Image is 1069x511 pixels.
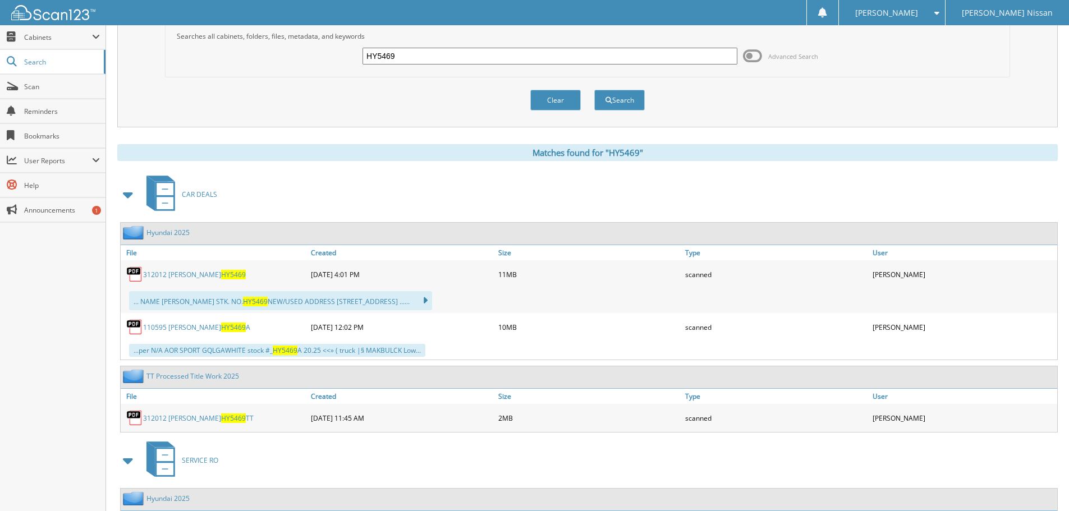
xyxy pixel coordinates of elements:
div: [DATE] 12:02 PM [308,316,495,338]
a: Type [682,245,870,260]
span: Help [24,181,100,190]
a: File [121,389,308,404]
span: Search [24,57,98,67]
div: [PERSON_NAME] [870,316,1057,338]
span: HY5469 [221,323,246,332]
span: User Reports [24,156,92,165]
img: PDF.png [126,319,143,335]
div: [DATE] 4:01 PM [308,263,495,286]
img: folder2.png [123,369,146,383]
div: [PERSON_NAME] [870,263,1057,286]
span: Reminders [24,107,100,116]
div: [PERSON_NAME] [870,407,1057,429]
div: ...per N/A AOR SPORT GQLGAWHITE stock #_ A 20.25 <<» ( truck |§ MAKBULCK Low... [129,344,425,357]
a: Size [495,245,683,260]
div: Matches found for "HY5469" [117,144,1058,161]
img: folder2.png [123,225,146,240]
span: Announcements [24,205,100,215]
a: 312012 [PERSON_NAME]HY5469TT [143,413,254,423]
a: Hyundai 2025 [146,228,190,237]
div: Searches all cabinets, folders, files, metadata, and keywords [171,31,1004,41]
a: 110595 [PERSON_NAME]HY5469A [143,323,250,332]
div: 2MB [495,407,683,429]
span: HY5469 [221,413,246,423]
div: 10MB [495,316,683,338]
a: Size [495,389,683,404]
img: PDF.png [126,409,143,426]
a: Created [308,245,495,260]
div: scanned [682,407,870,429]
span: [PERSON_NAME] Nissan [962,10,1053,16]
button: Clear [530,90,581,111]
div: ... NAME [PERSON_NAME] STK. NO. NEW/USED ADDRESS [STREET_ADDRESS] ...... [129,291,432,310]
a: CAR DEALS [140,172,217,217]
span: SERVICE RO [182,455,218,465]
span: Cabinets [24,33,92,42]
div: scanned [682,316,870,338]
a: File [121,245,308,260]
a: Hyundai 2025 [146,494,190,503]
img: scan123-logo-white.svg [11,5,95,20]
span: [PERSON_NAME] [855,10,918,16]
div: [DATE] 11:45 AM [308,407,495,429]
span: Bookmarks [24,131,100,141]
button: Search [594,90,645,111]
span: CAR DEALS [182,190,217,199]
span: HY5469 [273,346,297,355]
img: PDF.png [126,266,143,283]
div: scanned [682,263,870,286]
a: User [870,245,1057,260]
a: Created [308,389,495,404]
div: 1 [92,206,101,215]
span: HY5469 [221,270,246,279]
span: HY5469 [243,297,268,306]
span: Scan [24,82,100,91]
a: SERVICE RO [140,438,218,482]
div: 11MB [495,263,683,286]
a: Type [682,389,870,404]
a: TT Processed Title Work 2025 [146,371,239,381]
a: 312012 [PERSON_NAME]HY5469 [143,270,246,279]
a: User [870,389,1057,404]
img: folder2.png [123,491,146,505]
span: Advanced Search [768,52,818,61]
